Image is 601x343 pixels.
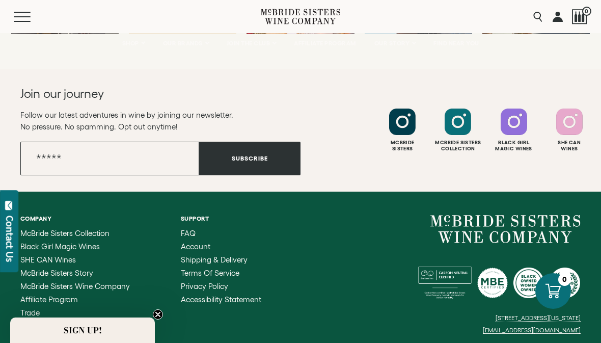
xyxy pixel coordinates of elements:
a: Follow McBride Sisters on Instagram McbrideSisters [376,109,429,152]
a: McBride Sisters Story [20,269,143,277]
a: McBride Sisters Collection [20,229,143,238]
span: Black Girl Magic Wines [20,242,100,251]
a: OUR STORY [368,33,422,54]
a: Follow SHE CAN Wines on Instagram She CanWines [543,109,596,152]
span: SHOP [122,40,140,47]
a: Terms of Service [181,269,261,277]
span: Terms of Service [181,269,239,277]
span: SIGN UP! [64,324,102,336]
p: Follow our latest adventures in wine by joining our newsletter. No pressure. No spamming. Opt out... [20,109,300,133]
div: Contact Us [5,216,15,262]
a: McBride Sisters Wine Company [430,215,581,244]
input: Email [20,142,199,175]
span: Privacy Policy [181,282,228,291]
a: Accessibility Statement [181,296,261,304]
div: SIGN UP!Close teaser [10,318,155,343]
a: Affiliate Program [20,296,143,304]
span: OUR BRANDS [163,40,203,47]
a: FAQ [181,229,261,238]
span: OUR STORY [374,40,410,47]
span: Trade [20,308,40,317]
a: FIND NEAR YOU [427,33,486,54]
span: FAQ [181,229,196,238]
a: Trade [20,309,143,317]
h2: Join our journey [20,86,272,102]
div: Mcbride Sisters [376,140,429,152]
span: JOIN THE CLUB [227,40,270,47]
span: 0 [582,7,591,16]
div: Black Girl Magic Wines [487,140,540,152]
span: McBride Sisters Story [20,269,93,277]
span: AFFILIATE PROGRAM [294,40,356,47]
a: JOIN THE CLUB [220,33,283,54]
a: SHOP [116,33,151,54]
a: Follow Black Girl Magic Wines on Instagram Black GirlMagic Wines [487,109,540,152]
a: Shipping & Delivery [181,256,261,264]
a: Black Girl Magic Wines [20,243,143,251]
button: Close teaser [153,309,163,320]
a: AFFILIATE PROGRAM [287,33,363,54]
button: Subscribe [199,142,300,175]
div: She Can Wines [543,140,596,152]
span: SHE CAN Wines [20,255,76,264]
a: Account [181,243,261,251]
a: SHE CAN Wines [20,256,143,264]
a: OUR BRANDS [156,33,215,54]
span: Affiliate Program [20,295,78,304]
a: McBride Sisters Wine Company [20,282,143,291]
div: Mcbride Sisters Collection [431,140,484,152]
a: Follow McBride Sisters Collection on Instagram Mcbride SistersCollection [431,109,484,152]
span: Shipping & Delivery [181,255,248,264]
div: 0 [558,273,571,286]
span: Account [181,242,210,251]
button: Mobile Menu Trigger [14,12,50,22]
a: Privacy Policy [181,282,261,291]
span: McBride Sisters Wine Company [20,282,130,291]
span: FIND NEAR YOU [433,40,479,47]
span: McBride Sisters Collection [20,229,110,238]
